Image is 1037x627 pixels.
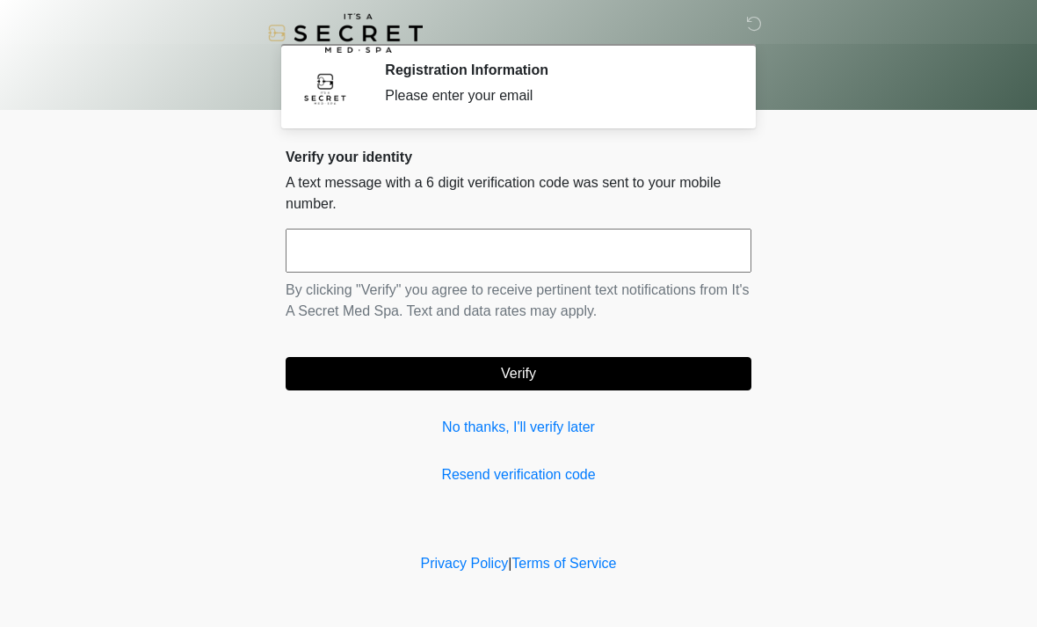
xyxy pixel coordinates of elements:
[286,417,751,438] a: No thanks, I'll verify later
[511,556,616,571] a: Terms of Service
[299,62,352,114] img: Agent Avatar
[421,556,509,571] a: Privacy Policy
[286,280,751,322] p: By clicking "Verify" you agree to receive pertinent text notifications from It's A Secret Med Spa...
[286,464,751,485] a: Resend verification code
[385,62,725,78] h2: Registration Information
[286,172,751,215] p: A text message with a 6 digit verification code was sent to your mobile number.
[268,13,423,53] img: It's A Secret Med Spa Logo
[508,556,511,571] a: |
[286,357,751,390] button: Verify
[286,149,751,165] h2: Verify your identity
[385,85,725,106] div: Please enter your email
